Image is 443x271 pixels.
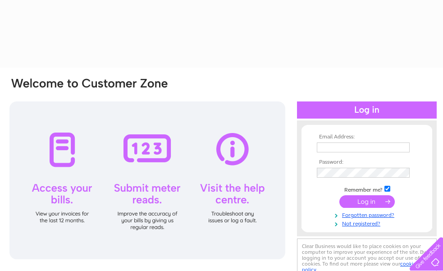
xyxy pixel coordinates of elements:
a: Forgotten password? [317,210,419,219]
a: Not registered? [317,219,419,227]
th: Email Address: [315,134,419,140]
td: Remember me? [315,184,419,193]
th: Password: [315,159,419,165]
input: Submit [339,195,395,208]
